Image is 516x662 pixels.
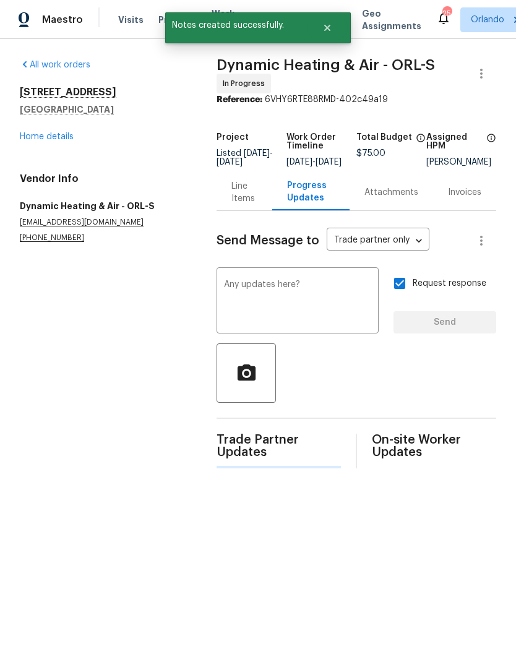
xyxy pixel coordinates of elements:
span: Orlando [471,14,504,26]
span: Projects [158,14,197,26]
span: [DATE] [316,158,342,166]
span: Listed [217,149,273,166]
h5: Dynamic Heating & Air - ORL-S [20,200,187,212]
span: Send Message to [217,234,319,247]
span: - [217,149,273,166]
span: $75.00 [356,149,385,158]
span: Maestro [42,14,83,26]
div: 6VHY6RTE88RMD-402c49a19 [217,93,496,106]
h5: Assigned HPM [426,133,483,150]
span: Work Orders [212,7,243,32]
h5: Total Budget [356,133,412,142]
span: Dynamic Heating & Air - ORL-S [217,58,435,72]
textarea: Any updates here? [224,280,371,324]
span: - [286,158,342,166]
div: [PERSON_NAME] [426,158,496,166]
span: In Progress [223,77,270,90]
span: On-site Worker Updates [372,434,496,458]
div: Line Items [231,180,257,205]
span: [DATE] [286,158,312,166]
a: Home details [20,132,74,141]
div: Invoices [448,186,481,199]
button: Close [307,15,348,40]
a: All work orders [20,61,90,69]
span: [DATE] [217,158,243,166]
h4: Vendor Info [20,173,187,185]
b: Reference: [217,95,262,104]
div: Progress Updates [287,179,335,204]
span: The hpm assigned to this work order. [486,133,496,158]
h5: Project [217,133,249,142]
span: The total cost of line items that have been proposed by Opendoor. This sum includes line items th... [416,133,426,149]
span: Request response [413,277,486,290]
div: Trade partner only [327,231,429,251]
h5: Work Order Timeline [286,133,356,150]
div: Attachments [364,186,418,199]
span: Geo Assignments [362,7,421,32]
span: [DATE] [244,149,270,158]
span: Visits [118,14,144,26]
div: 25 [442,7,451,20]
span: Trade Partner Updates [217,434,341,458]
span: Notes created successfully. [165,12,307,38]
